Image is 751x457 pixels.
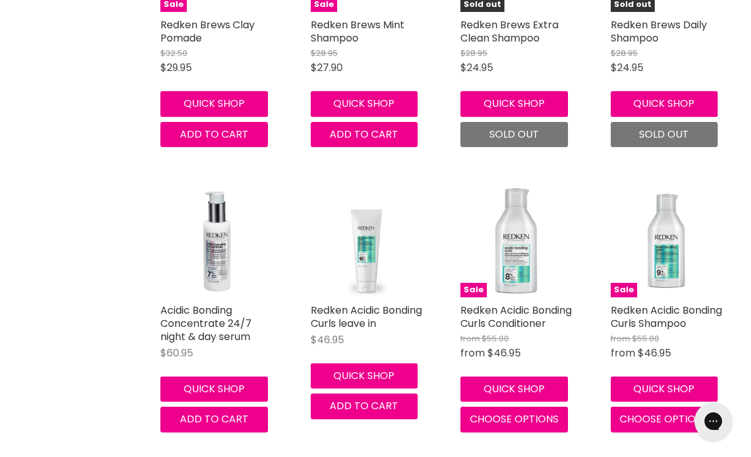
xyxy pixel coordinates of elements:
[311,303,422,331] a: Redken Acidic Bonding Curls leave in
[311,333,344,347] span: $46.95
[489,127,539,141] span: Sold out
[460,91,568,116] button: Quick shop
[639,127,689,141] span: Sold out
[311,47,338,59] span: $28.95
[160,60,192,75] span: $29.95
[311,394,418,419] button: Add to cart
[611,303,722,331] a: Redken Acidic Bonding Curls Shampoo
[311,122,418,147] button: Add to cart
[160,122,268,147] button: Add to cart
[160,91,268,116] button: Quick shop
[482,333,509,344] span: $55.00
[160,346,193,360] span: $60.95
[160,18,255,45] a: Redken Brews Clay Pomade
[611,346,635,360] span: from
[460,333,480,344] span: from
[160,303,252,344] a: Acidic Bonding Concentrate 24/7 night & day serum
[611,60,643,75] span: $24.95
[160,377,268,402] button: Quick shop
[160,47,187,59] span: $32.50
[160,185,273,297] img: Acidic Bonding Concentrate 24/7 night & day serum
[311,363,418,388] button: Quick shop
[330,399,398,413] span: Add to cart
[611,283,637,297] span: Sale
[638,346,671,360] span: $46.95
[460,60,493,75] span: $24.95
[620,412,708,426] span: Choose options
[160,407,268,432] button: Add to cart
[460,122,568,147] button: Sold out
[311,185,423,297] img: Redken Acidic Bonding Curls leave in
[460,283,487,297] span: Sale
[311,60,343,75] span: $27.90
[460,185,573,297] img: Redken Acidic Bonding Curls Conditioner
[611,91,718,116] button: Quick shop
[632,333,659,344] span: $55.00
[460,303,572,331] a: Redken Acidic Bonding Curls Conditioner
[611,47,638,59] span: $28.95
[460,47,487,59] span: $28.95
[470,412,559,426] span: Choose options
[180,412,248,426] span: Add to cart
[611,333,630,344] span: from
[180,127,248,141] span: Add to cart
[611,122,718,147] button: Sold out
[611,18,707,45] a: Redken Brews Daily Shampoo
[311,91,418,116] button: Quick shop
[487,346,521,360] span: $46.95
[311,18,404,45] a: Redken Brews Mint Shampoo
[611,377,718,402] button: Quick shop
[460,185,573,297] a: Redken Acidic Bonding Curls ConditionerSale
[688,398,738,444] iframe: Gorgias live chat messenger
[460,346,485,360] span: from
[611,185,723,297] a: Redken Acidic Bonding Curls ShampooSale
[611,185,723,297] img: Redken Acidic Bonding Curls Shampoo
[611,407,718,432] button: Choose options
[460,18,559,45] a: Redken Brews Extra Clean Shampoo
[460,377,568,402] button: Quick shop
[330,127,398,141] span: Add to cart
[460,407,568,432] button: Choose options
